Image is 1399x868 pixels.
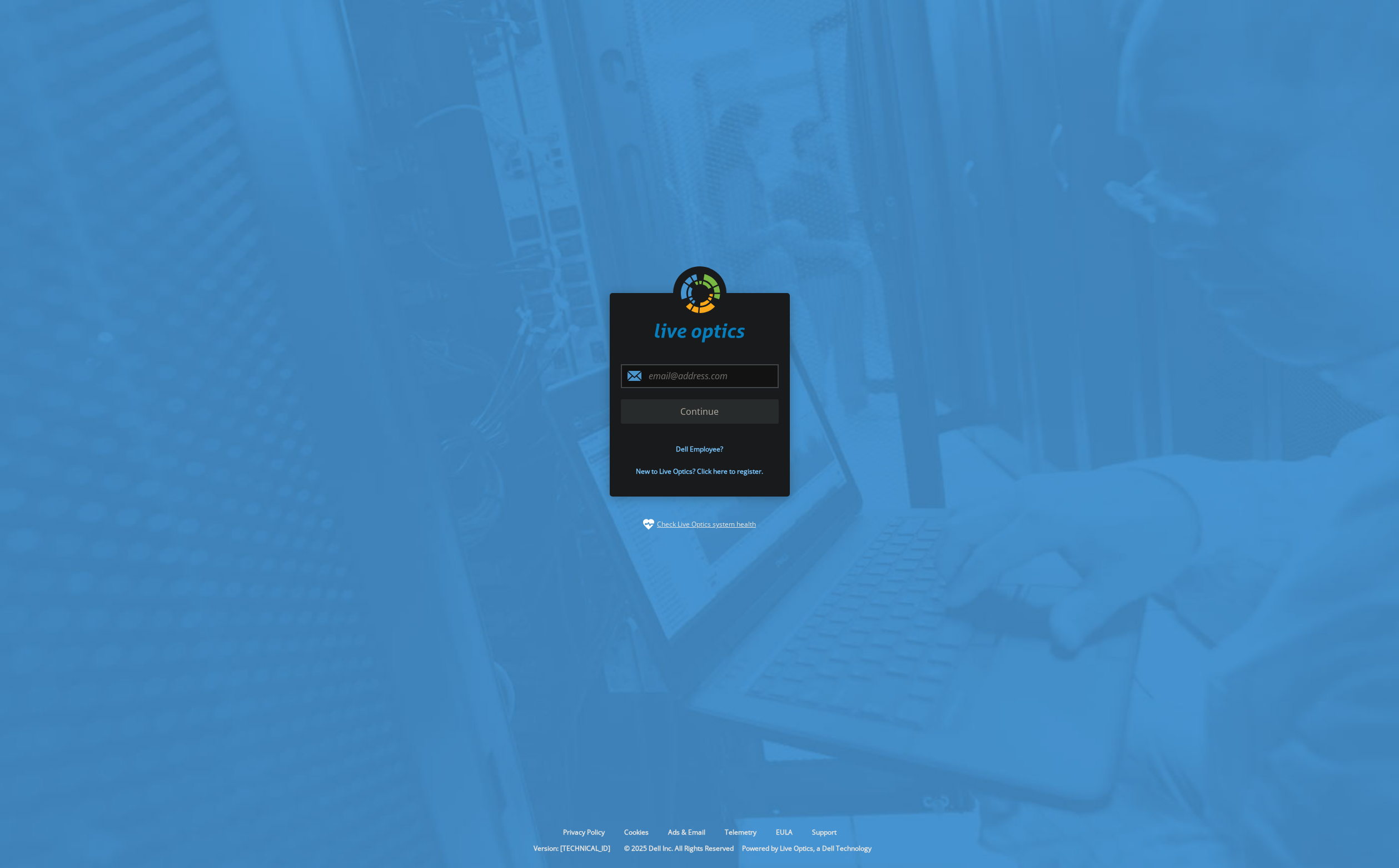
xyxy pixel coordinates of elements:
[716,827,765,837] a: Telemetry
[676,444,723,454] a: Dell Employee?
[643,519,654,530] img: status-check-icon.svg
[804,827,845,837] a: Support
[657,519,756,530] a: Check Live Optics system health
[555,827,613,837] a: Privacy Policy
[528,844,616,853] li: Version: [TECHNICAL_ID]
[742,844,872,853] li: Powered by Live Optics, a Dell Technology
[619,844,739,853] li: © 2025 Dell Inc. All Rights Reserved
[681,274,721,314] img: liveoptics-logo.svg
[655,323,745,343] img: liveoptics-word.svg
[636,467,763,476] a: New to Live Optics? Click here to register.
[660,827,714,837] a: Ads & Email
[616,827,657,837] a: Cookies
[621,364,779,388] input: email@address.com
[768,827,801,837] a: EULA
